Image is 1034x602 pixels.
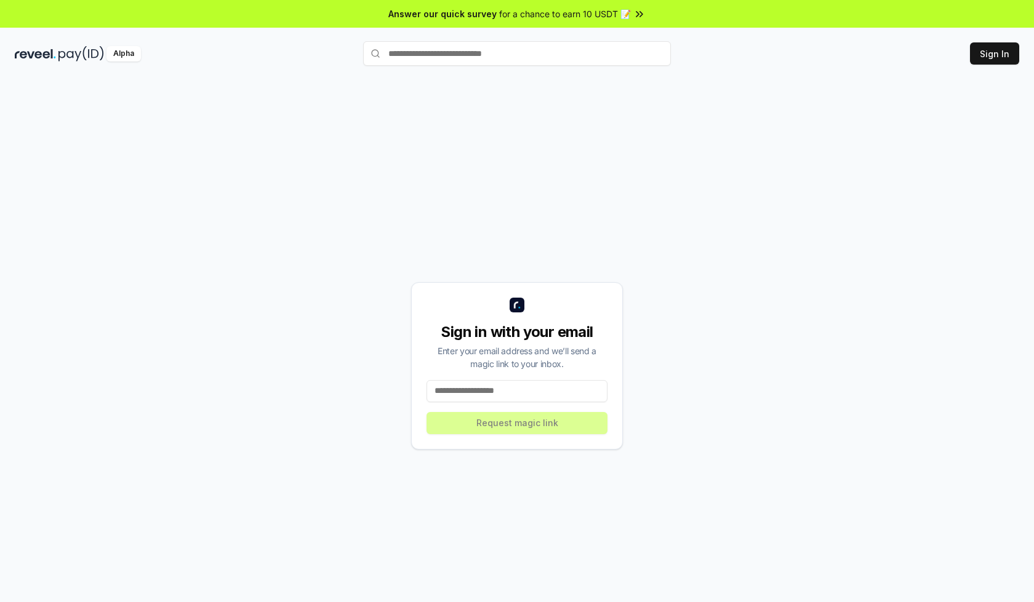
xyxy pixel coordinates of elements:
[388,7,497,20] span: Answer our quick survey
[15,46,56,61] img: reveel_dark
[427,322,607,342] div: Sign in with your email
[499,7,631,20] span: for a chance to earn 10 USDT 📝
[58,46,104,61] img: pay_id
[106,46,141,61] div: Alpha
[970,42,1019,65] button: Sign In
[427,344,607,370] div: Enter your email address and we’ll send a magic link to your inbox.
[510,298,524,312] img: logo_small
